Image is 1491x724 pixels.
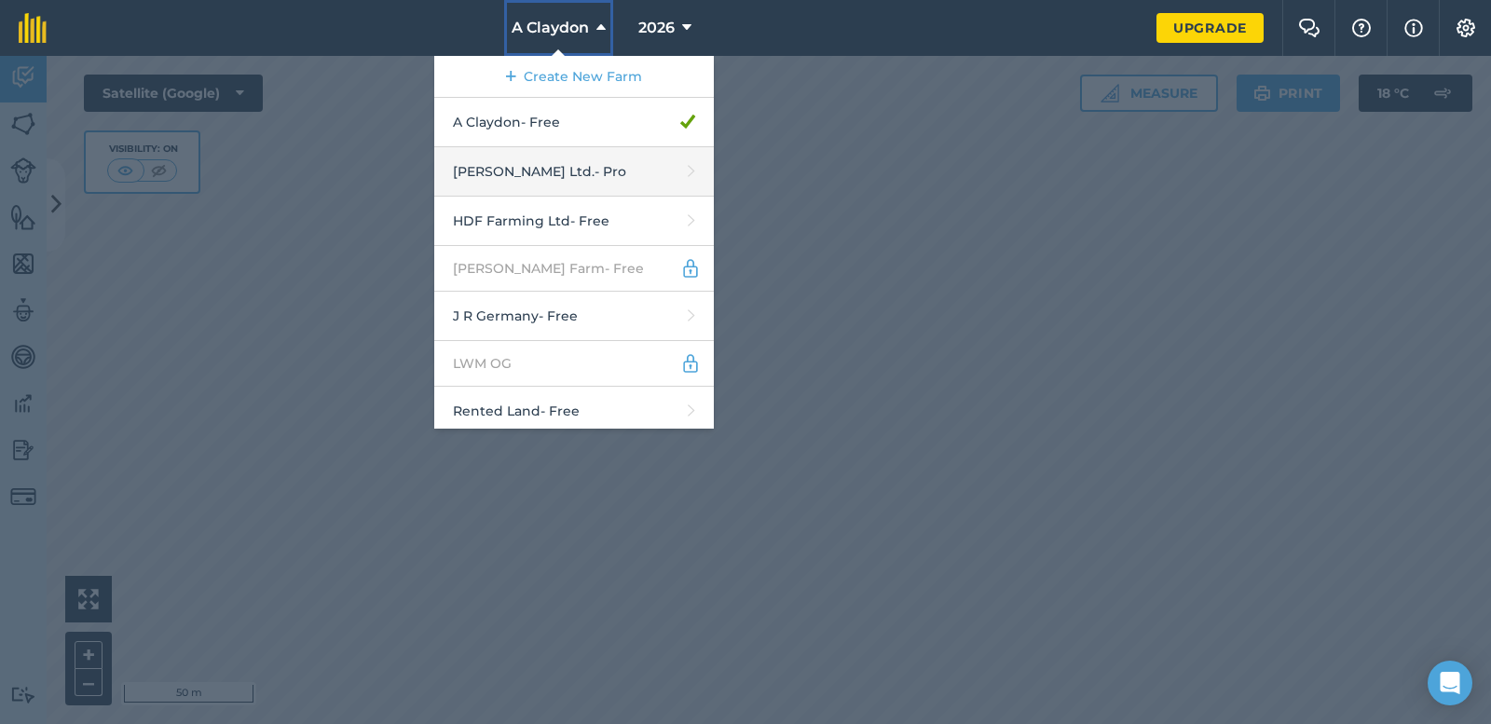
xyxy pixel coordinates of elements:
[1350,19,1373,37] img: A question mark icon
[434,246,714,292] a: [PERSON_NAME] Farm- Free
[434,387,714,436] a: Rented Land- Free
[434,56,714,98] a: Create New Farm
[1298,19,1320,37] img: Two speech bubbles overlapping with the left bubble in the forefront
[1428,661,1472,705] div: Open Intercom Messenger
[434,341,714,387] a: LWM OG
[434,197,714,246] a: HDF Farming Ltd- Free
[434,292,714,341] a: J R Germany- Free
[434,147,714,197] a: [PERSON_NAME] Ltd.- Pro
[638,17,675,39] span: 2026
[1455,19,1477,37] img: A cog icon
[434,98,714,147] a: A Claydon- Free
[680,257,701,280] img: svg+xml;base64,PD94bWwgdmVyc2lvbj0iMS4wIiBlbmNvZGluZz0idXRmLTgiPz4KPCEtLSBHZW5lcmF0b3I6IEFkb2JlIE...
[1404,17,1423,39] img: svg+xml;base64,PHN2ZyB4bWxucz0iaHR0cDovL3d3dy53My5vcmcvMjAwMC9zdmciIHdpZHRoPSIxNyIgaGVpZ2h0PSIxNy...
[19,13,47,43] img: fieldmargin Logo
[1156,13,1264,43] a: Upgrade
[680,352,701,375] img: svg+xml;base64,PD94bWwgdmVyc2lvbj0iMS4wIiBlbmNvZGluZz0idXRmLTgiPz4KPCEtLSBHZW5lcmF0b3I6IEFkb2JlIE...
[512,17,589,39] span: A Claydon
